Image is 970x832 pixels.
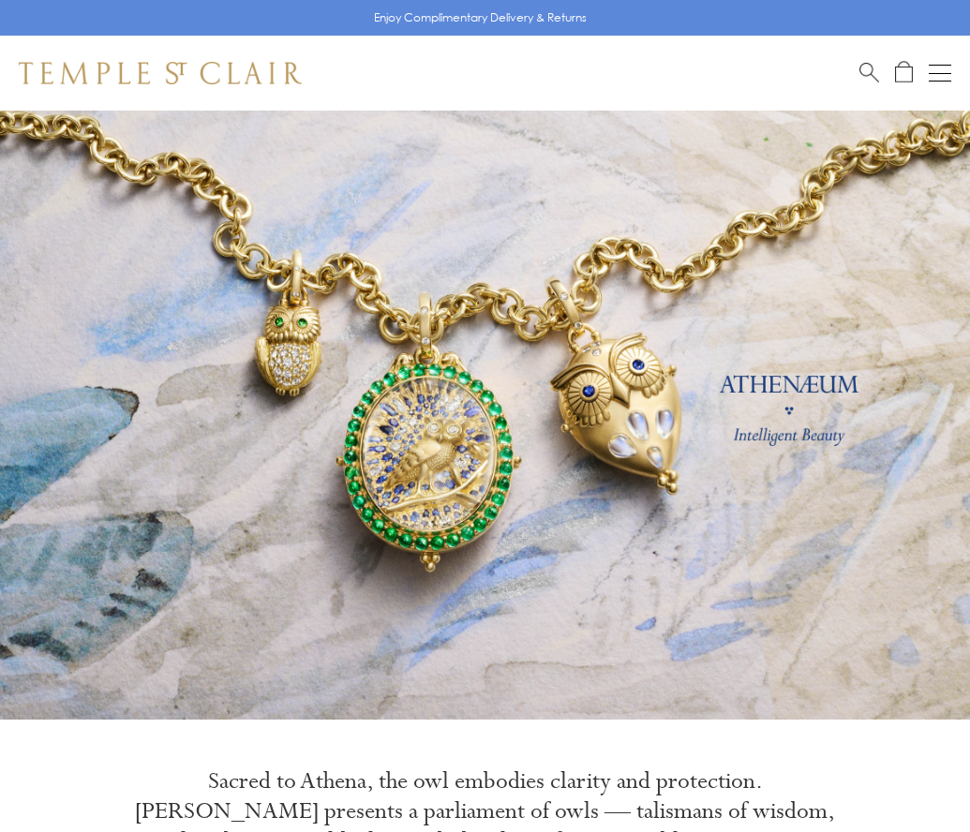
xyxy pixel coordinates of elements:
a: Open Shopping Bag [895,61,913,84]
img: Temple St. Clair [19,62,302,84]
a: Search [859,61,879,84]
button: Open navigation [929,62,951,84]
p: Enjoy Complimentary Delivery & Returns [374,8,587,27]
